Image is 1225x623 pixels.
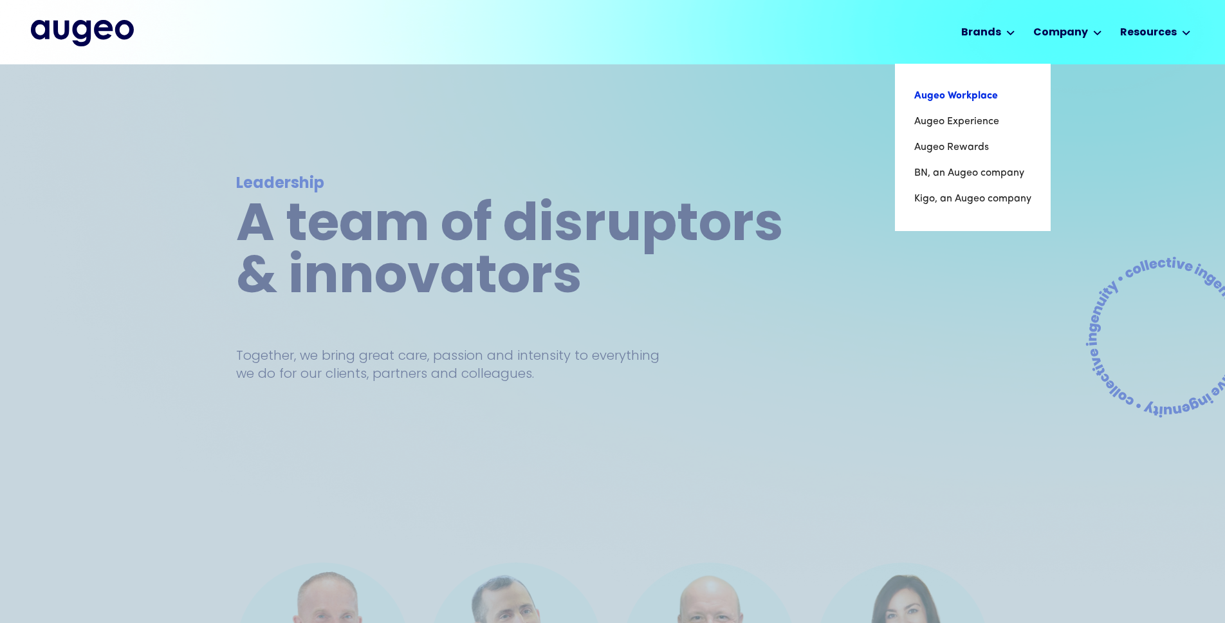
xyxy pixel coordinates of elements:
div: Company [1033,25,1088,41]
a: Augeo Workplace [914,83,1031,109]
a: Augeo Experience [914,109,1031,135]
a: Kigo, an Augeo company [914,186,1031,212]
a: home [31,20,134,46]
a: Augeo Rewards [914,135,1031,160]
div: Brands [961,25,1001,41]
a: BN, an Augeo company [914,160,1031,186]
div: Resources [1120,25,1177,41]
nav: Brands [895,64,1051,231]
img: Augeo's full logo in midnight blue. [31,20,134,46]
